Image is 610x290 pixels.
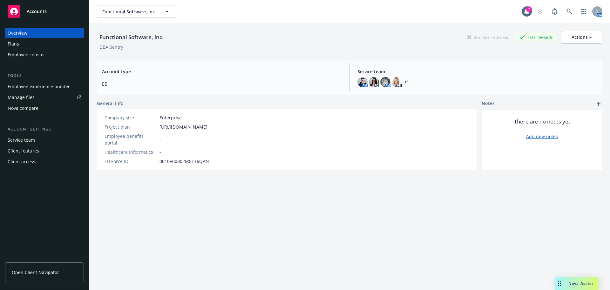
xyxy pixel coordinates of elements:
a: Plans [5,39,84,49]
div: Employee benefits portal [105,133,157,146]
div: Manage files [8,92,35,103]
span: There are no notes yet [514,118,570,125]
span: Nova Assist [568,281,593,286]
a: Report a Bug [548,5,561,18]
span: Accounts [27,9,47,14]
span: EB [102,81,342,87]
div: Project plan [105,124,157,130]
div: EB Force ID [105,158,157,165]
span: Service team [357,68,597,75]
span: Account type [102,68,342,75]
div: DBA: Sentry [99,44,123,50]
div: Functional Software, Inc. [97,33,166,41]
a: Search [563,5,576,18]
span: Notes [482,100,495,108]
span: - [159,149,161,155]
div: Client access [8,157,35,167]
span: 0010V00002M8TT6QAN [159,158,209,165]
img: photo [357,77,368,87]
a: Service team [5,135,84,145]
div: Plans [8,39,19,49]
a: +1 [404,80,409,84]
div: Employee experience builder [8,81,70,92]
span: General info [97,100,124,107]
div: Total Rewards [516,33,556,41]
div: Service team [8,135,35,145]
img: photo [392,77,402,87]
img: photo [369,77,379,87]
span: - [159,136,161,143]
span: Open Client Navigator [12,269,59,276]
div: 7 [526,6,532,12]
a: Employee experience builder [5,81,84,92]
span: Functional Software, Inc. [102,8,157,15]
div: Business Insurance [464,33,511,41]
img: photo [380,77,390,87]
a: add [595,100,602,108]
div: Account settings [5,126,84,132]
div: Employee census [8,50,44,60]
a: Accounts [5,3,84,20]
div: Overview [8,28,27,38]
a: Client access [5,157,84,167]
a: Switch app [578,5,590,18]
a: Overview [5,28,84,38]
a: Add new notes [526,133,558,140]
button: Nova Assist [555,277,599,290]
div: Tools [5,73,84,79]
div: Nova compare [8,103,38,113]
span: Enterprise [159,114,182,121]
div: Company size [105,114,157,121]
a: Client features [5,146,84,156]
div: Drag to move [555,277,563,290]
button: Functional Software, Inc. [97,5,176,18]
a: [URL][DOMAIN_NAME] [159,124,207,130]
button: Actions [561,31,602,44]
div: Healthcare Informatics [105,149,157,155]
a: Nova compare [5,103,84,113]
a: Manage files [5,92,84,103]
a: Employee census [5,50,84,60]
div: Actions [572,31,592,43]
div: Client features [8,146,39,156]
a: Start snowing [534,5,546,18]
